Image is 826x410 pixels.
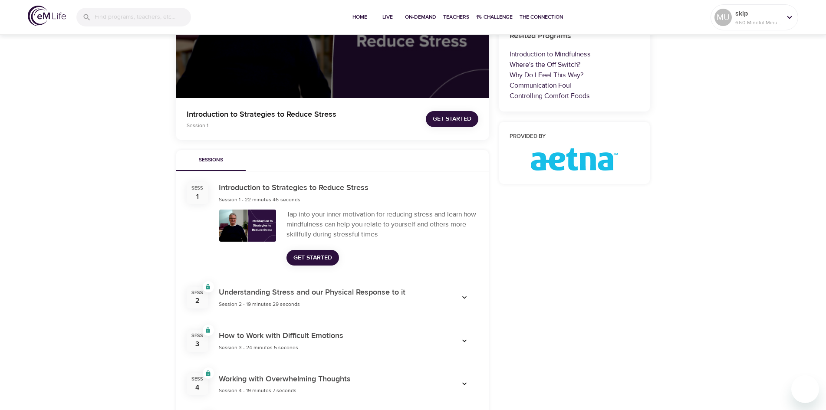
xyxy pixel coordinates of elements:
div: Sess [191,185,203,192]
span: Session 1 - 22 minutes 46 seconds [219,196,300,203]
span: Teachers [443,13,469,22]
div: 1 [196,192,199,202]
span: Get Started [293,253,332,263]
p: skip [735,8,781,19]
iframe: Button to launch messaging window [791,375,819,403]
a: Why Do I Feel This Way? [510,71,584,79]
h6: Understanding Stress and our Physical Response to it [219,286,405,299]
h6: How to Work with Difficult Emotions [219,330,343,342]
span: Session 2 - 19 minutes 29 seconds [219,301,300,308]
h6: Related Programs [510,30,640,43]
span: Session 3 - 24 minutes 5 seconds [219,344,298,351]
div: 2 [195,296,200,306]
a: Introduction to Mindfulness [510,50,591,59]
img: org_logo_8.jpg [531,148,618,171]
p: 660 Mindful Minutes [735,19,781,26]
div: Sess [191,376,203,383]
span: On-Demand [405,13,436,22]
span: The Connection [520,13,563,22]
button: Get Started [426,111,478,127]
span: Session 4 - 19 minutes 7 seconds [219,387,296,394]
span: Home [349,13,370,22]
p: Introduction to Strategies to Reduce Stress [187,108,403,120]
span: Live [377,13,398,22]
div: 4 [195,383,199,393]
div: MU [714,9,732,26]
h6: Introduction to Strategies to Reduce Stress [219,182,369,194]
input: Find programs, teachers, etc... [95,8,191,26]
h6: Provided by [510,132,640,141]
a: Controlling Comfort Foods [510,92,590,100]
a: Communication Foul [510,81,571,90]
h6: Working with Overwhelming Thoughts [219,373,351,386]
span: Get Started [433,114,471,125]
p: Session 1 [187,121,403,129]
div: Tap into your inner motivation for reducing stress and learn how mindfulness can help you relate ... [286,210,478,239]
a: Where's the Off Switch? [510,60,581,69]
img: logo [28,6,66,26]
div: 3 [195,339,199,349]
button: Get Started [286,250,339,266]
span: 1% Challenge [476,13,513,22]
div: Sess [191,289,203,296]
span: Sessions [181,156,240,165]
div: Sess [191,332,203,339]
